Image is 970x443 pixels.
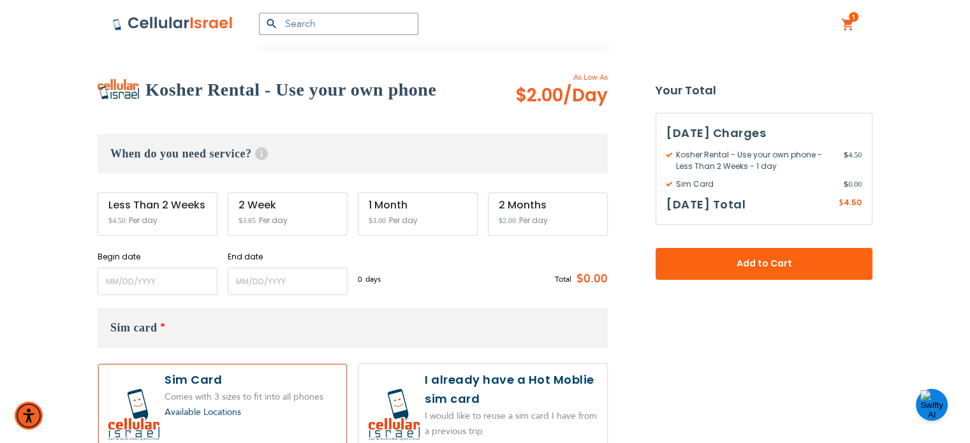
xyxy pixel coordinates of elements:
span: Help [255,147,268,160]
span: Sim card [110,321,158,334]
h3: [DATE] Total [666,195,746,214]
label: Begin date [98,251,217,263]
div: Less Than 2 Weeks [108,200,207,211]
label: End date [228,251,348,263]
span: $2.00 [499,216,516,225]
span: $4.50 [108,216,126,225]
div: 1 Month [369,200,467,211]
span: $ [839,198,844,209]
span: $2.00 [515,83,608,108]
span: Per day [129,215,158,226]
span: Sim Card [666,178,844,190]
span: /Day [563,83,608,108]
div: 2 Week [239,200,337,211]
span: Add to Cart [698,257,830,270]
span: $3.85 [239,216,256,225]
span: Per day [389,215,418,226]
span: 0.00 [844,178,862,190]
span: $ [844,149,848,161]
img: Cellular Israel Logo [112,16,233,31]
span: $3.00 [369,216,386,225]
span: $ [844,178,848,190]
a: 1 [841,17,855,33]
a: Available Locations [165,406,241,418]
div: 2 Months [499,200,597,211]
h3: When do you need service? [98,134,608,173]
span: days [365,273,381,285]
span: Per day [519,215,548,226]
span: As Low As [481,71,608,83]
button: Add to Cart [656,248,872,280]
span: $0.00 [571,270,608,289]
span: Total [555,273,571,285]
h2: Kosher Rental - Use your own phone [145,77,436,103]
span: Kosher Rental - Use your own phone - Less Than 2 Weeks - 1 day [666,149,844,172]
span: 4.50 [844,197,862,208]
div: Accessibility Menu [15,402,43,430]
span: 0 [358,273,365,285]
span: 4.50 [844,149,862,172]
strong: Your Total [656,81,872,100]
img: Kosher Rental - Use your own phone [98,79,139,100]
span: 1 [851,12,856,22]
input: MM/DD/YYYY [98,268,217,295]
input: Search [259,13,418,35]
input: MM/DD/YYYY [228,268,348,295]
h3: [DATE] Charges [666,124,862,143]
span: Per day [259,215,288,226]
